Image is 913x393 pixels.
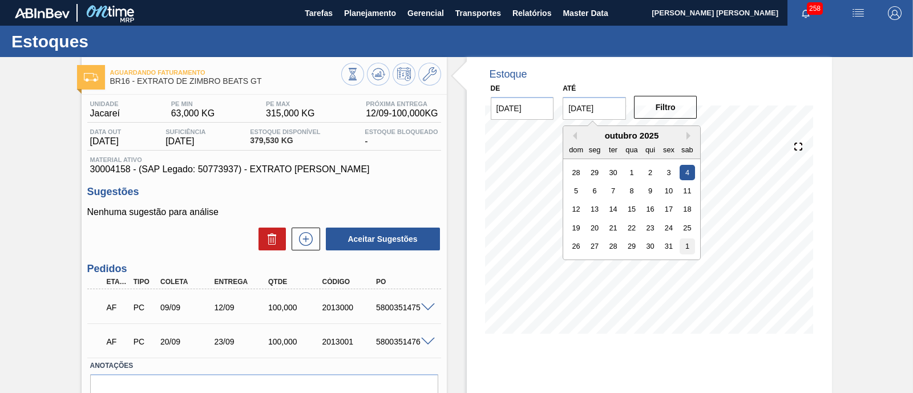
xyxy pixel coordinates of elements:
div: Choose segunda-feira, 29 de setembro de 2025 [587,164,603,180]
div: Choose sábado, 11 de outubro de 2025 [680,183,695,198]
div: Choose sexta-feira, 24 de outubro de 2025 [661,220,677,236]
div: qua [624,141,640,157]
div: Choose quarta-feira, 1 de outubro de 2025 [624,164,640,180]
div: 100,000 [265,303,325,312]
p: AF [107,303,128,312]
span: Jacareí [90,108,120,119]
div: Coleta [157,278,217,286]
span: PE MAX [266,100,314,107]
span: [DATE] [90,136,122,147]
button: Previous Month [569,132,577,140]
div: Choose sábado, 1 de novembro de 2025 [680,238,695,254]
div: Choose terça-feira, 21 de outubro de 2025 [605,220,621,236]
div: Choose domingo, 28 de setembro de 2025 [568,164,584,180]
div: outubro 2025 [563,131,700,140]
div: Choose domingo, 12 de outubro de 2025 [568,201,584,217]
div: Choose quinta-feira, 9 de outubro de 2025 [643,183,658,198]
span: Master Data [563,6,608,20]
div: Choose quinta-feira, 2 de outubro de 2025 [643,164,658,180]
div: Choose terça-feira, 28 de outubro de 2025 [605,238,621,254]
div: Choose terça-feira, 14 de outubro de 2025 [605,201,621,217]
label: Até [563,84,576,92]
input: dd/mm/yyyy [563,97,626,120]
div: Entrega [212,278,271,286]
span: 315,000 KG [266,108,314,119]
div: Choose sexta-feira, 3 de outubro de 2025 [661,164,677,180]
span: 379,530 KG [250,136,320,145]
div: Choose quarta-feira, 8 de outubro de 2025 [624,183,640,198]
img: Logout [888,6,902,20]
div: Choose sábado, 4 de outubro de 2025 [680,164,695,180]
span: Unidade [90,100,120,107]
span: 258 [807,2,823,15]
div: 09/09/2025 [157,303,217,312]
span: PE MIN [171,100,215,107]
div: Choose domingo, 5 de outubro de 2025 [568,183,584,198]
div: Aguardando Faturamento [104,329,131,354]
div: Qtde [265,278,325,286]
button: Aceitar Sugestões [326,228,440,250]
h3: Sugestões [87,186,441,198]
div: Aguardando Faturamento [104,295,131,320]
span: [DATE] [165,136,205,147]
img: userActions [851,6,865,20]
div: Choose domingo, 26 de outubro de 2025 [568,238,584,254]
div: Excluir Sugestões [253,228,286,250]
button: Visão Geral dos Estoques [341,63,364,86]
h1: Estoques [11,35,214,48]
button: Programar Estoque [393,63,415,86]
button: Ir ao Master Data / Geral [418,63,441,86]
div: Choose sexta-feira, 17 de outubro de 2025 [661,201,677,217]
div: 5800351476 [373,337,433,346]
div: Choose quarta-feira, 22 de outubro de 2025 [624,220,640,236]
div: PO [373,278,433,286]
span: 12/09 - 100,000 KG [366,108,438,119]
label: Anotações [90,358,438,374]
span: BR16 - EXTRATO DE ZIMBRO BEATS GT [110,77,341,86]
div: sex [661,141,677,157]
span: Planejamento [344,6,396,20]
span: Tarefas [305,6,333,20]
span: Estoque Disponível [250,128,320,135]
div: ter [605,141,621,157]
div: Aceitar Sugestões [320,226,441,252]
div: 2013001 [320,337,379,346]
div: - [362,128,441,147]
div: dom [568,141,584,157]
span: 30004158 - (SAP Legado: 50773937) - EXTRATO [PERSON_NAME] [90,164,438,175]
div: 100,000 [265,337,325,346]
p: Nenhuma sugestão para análise [87,207,441,217]
span: Data out [90,128,122,135]
span: Aguardando Faturamento [110,69,341,76]
div: Choose segunda-feira, 6 de outubro de 2025 [587,183,603,198]
div: Choose segunda-feira, 13 de outubro de 2025 [587,201,603,217]
div: Choose quarta-feira, 29 de outubro de 2025 [624,238,640,254]
div: Tipo [131,278,158,286]
div: qui [643,141,658,157]
img: Ícone [84,73,98,82]
div: 5800351475 [373,303,433,312]
div: Choose quinta-feira, 23 de outubro de 2025 [643,220,658,236]
div: Choose segunda-feira, 20 de outubro de 2025 [587,220,603,236]
div: Pedido de Compra [131,303,158,312]
div: Choose sábado, 18 de outubro de 2025 [680,201,695,217]
span: Próxima Entrega [366,100,438,107]
div: 20/09/2025 [157,337,217,346]
div: seg [587,141,603,157]
div: Choose sábado, 25 de outubro de 2025 [680,220,695,236]
div: 2013000 [320,303,379,312]
button: Next Month [686,132,694,140]
div: Choose sexta-feira, 31 de outubro de 2025 [661,238,677,254]
div: Choose terça-feira, 7 de outubro de 2025 [605,183,621,198]
h3: Pedidos [87,263,441,275]
div: Código [320,278,379,286]
button: Notificações [787,5,824,21]
label: De [491,84,500,92]
div: Etapa [104,278,131,286]
div: 23/09/2025 [212,337,271,346]
div: Pedido de Compra [131,337,158,346]
div: Choose quinta-feira, 30 de outubro de 2025 [643,238,658,254]
div: Choose terça-feira, 30 de setembro de 2025 [605,164,621,180]
input: dd/mm/yyyy [491,97,554,120]
div: Nova sugestão [286,228,320,250]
